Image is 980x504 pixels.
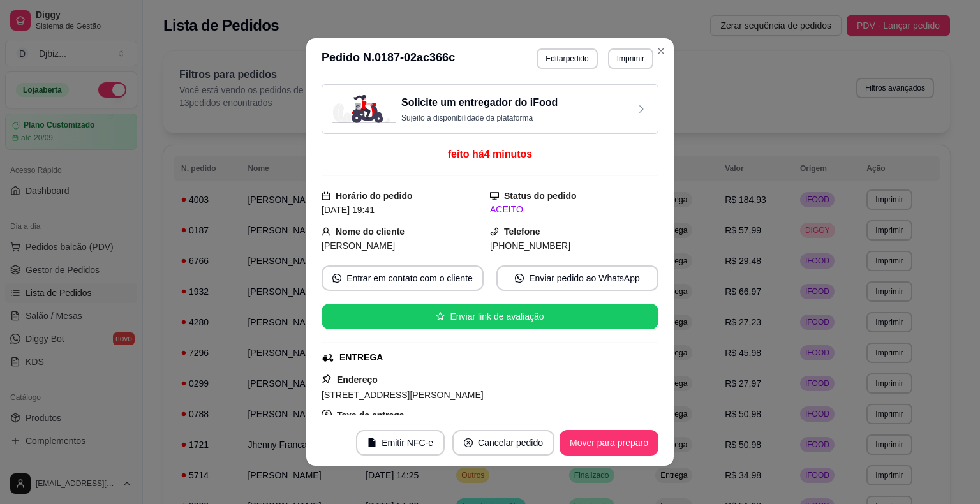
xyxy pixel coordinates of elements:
strong: Endereço [337,374,378,385]
span: [PERSON_NAME] [322,241,395,251]
h3: Solicite um entregador do iFood [401,95,558,110]
span: desktop [490,191,499,200]
span: star [436,312,445,321]
span: [STREET_ADDRESS][PERSON_NAME] [322,390,484,400]
span: close-circle [464,438,473,447]
strong: Horário do pedido [336,191,413,201]
h3: Pedido N. 0187-02ac366c [322,48,455,69]
strong: Status do pedido [504,191,577,201]
button: Close [651,41,671,61]
span: pushpin [322,374,332,384]
span: whats-app [332,274,341,283]
button: starEnviar link de avaliação [322,304,658,329]
span: dollar [322,410,332,420]
span: calendar [322,191,330,200]
span: file [367,438,376,447]
span: whats-app [515,274,524,283]
span: user [322,227,330,236]
button: close-circleCancelar pedido [452,430,554,456]
span: [DATE] 19:41 [322,205,375,215]
span: [PHONE_NUMBER] [490,241,570,251]
span: feito há 4 minutos [448,149,532,159]
button: Imprimir [608,48,653,69]
div: ACEITO [490,203,658,216]
button: Editarpedido [537,48,597,69]
img: delivery-image [332,95,396,123]
button: whats-appEntrar em contato com o cliente [322,265,484,291]
strong: Telefone [504,226,540,237]
button: Mover para preparo [560,430,658,456]
div: ENTREGA [339,351,383,364]
button: fileEmitir NFC-e [356,430,445,456]
strong: Nome do cliente [336,226,405,237]
p: Sujeito a disponibilidade da plataforma [401,113,558,123]
button: whats-appEnviar pedido ao WhatsApp [496,265,658,291]
span: phone [490,227,499,236]
strong: Taxa de entrega [337,410,405,420]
